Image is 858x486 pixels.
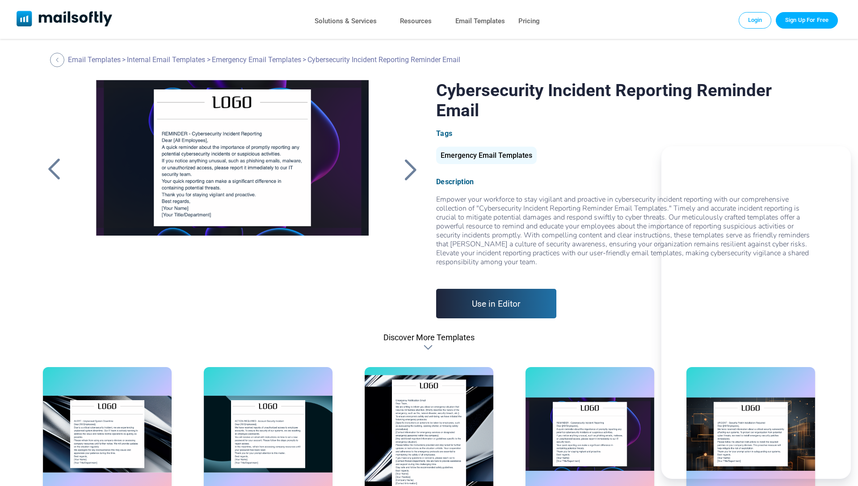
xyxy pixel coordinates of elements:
a: Back [400,158,422,181]
a: Login [739,12,772,28]
a: Back [43,158,65,181]
a: Use in Editor [436,289,556,318]
h1: Cybersecurity Incident Reporting Reminder Email [436,80,815,120]
div: Tags [436,129,815,138]
a: Resources [400,15,432,28]
a: Email Templates [68,55,121,64]
iframe: Embedded Agent [661,146,851,479]
a: Internal Email Templates [127,55,205,64]
div: Description [436,177,815,186]
a: Back [50,53,67,67]
div: Discover More Templates [383,333,475,342]
a: Email Templates [455,15,505,28]
a: Cybersecurity Incident Reporting Reminder Email [81,80,384,304]
a: Emergency Email Templates [212,55,301,64]
a: Mailsoftly [17,11,113,28]
a: Solutions & Services [315,15,377,28]
a: Emergency Email Templates [436,155,537,159]
div: Emergency Email Templates [436,147,537,164]
div: Discover More Templates [424,343,434,352]
a: Pricing [518,15,540,28]
div: Empower your workforce to stay vigilant and proactive in cybersecurity incident reporting with ou... [436,195,815,275]
a: Trial [776,12,838,28]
